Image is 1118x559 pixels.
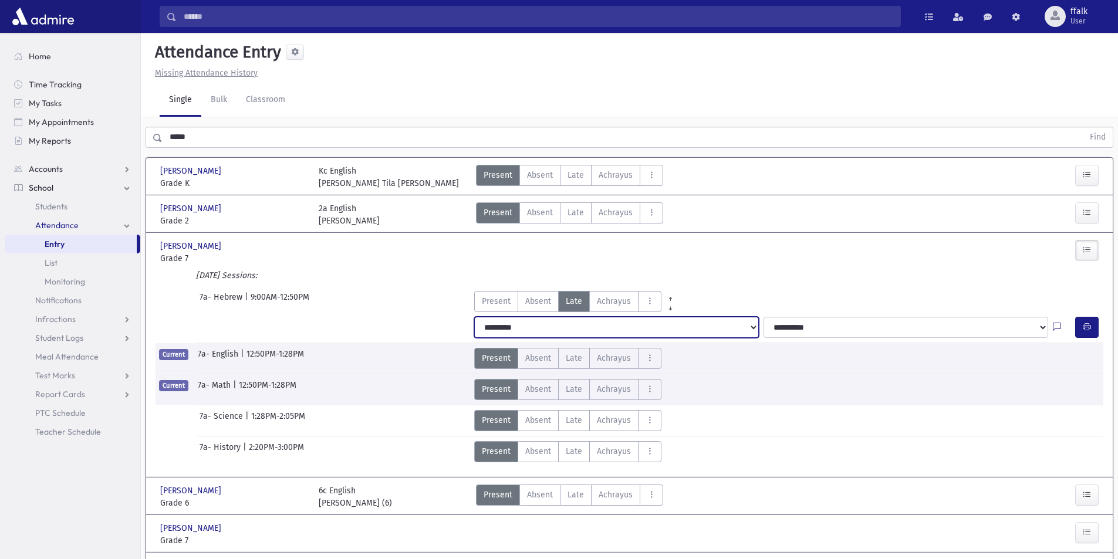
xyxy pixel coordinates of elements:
span: My Reports [29,135,71,146]
span: My Appointments [29,117,94,127]
span: Entry [45,239,65,249]
span: 7a- Math [198,379,233,400]
span: Absent [527,489,553,501]
span: 12:50PM-1:28PM [239,379,296,400]
span: 1:28PM-2:05PM [251,410,305,431]
a: Home [5,47,140,66]
a: Attendance [5,216,140,235]
a: Time Tracking [5,75,140,94]
span: Late [566,383,582,395]
span: Present [482,295,511,307]
span: Late [566,414,582,426]
span: 7a- Science [200,410,245,431]
span: 2:20PM-3:00PM [249,441,304,462]
a: Accounts [5,160,140,178]
div: AttTypes [476,485,663,509]
span: Infractions [35,314,76,324]
span: Present [484,489,512,501]
span: 7a- History [200,441,243,462]
span: Students [35,201,67,212]
span: User [1070,16,1087,26]
span: Achrayus [597,414,631,426]
a: Teacher Schedule [5,422,140,441]
a: Bulk [201,84,237,117]
div: AttTypes [476,165,663,189]
span: Late [566,295,582,307]
img: AdmirePro [9,5,77,28]
h5: Attendance Entry [150,42,281,62]
a: My Tasks [5,94,140,113]
span: Attendance [35,220,79,231]
span: [PERSON_NAME] [160,165,224,177]
div: AttTypes [474,379,661,400]
span: Achrayus [597,445,631,458]
div: AttTypes [476,202,663,227]
i: [DATE] Sessions: [196,270,257,280]
span: Present [482,352,511,364]
span: Student Logs [35,333,83,343]
span: ffalk [1070,7,1087,16]
span: Report Cards [35,389,85,399]
span: Current [159,380,188,391]
div: Kc English [PERSON_NAME] Tila [PERSON_NAME] [319,165,459,189]
span: Teacher Schedule [35,426,101,437]
div: AttTypes [474,291,680,312]
span: Test Marks [35,370,75,381]
span: Absent [525,383,551,395]
a: Classroom [237,84,295,117]
span: Present [484,169,512,181]
span: 9:00AM-12:50PM [251,291,309,312]
span: Absent [527,169,553,181]
span: School [29,182,53,193]
span: Grade 7 [160,252,307,265]
a: Missing Attendance History [150,68,258,78]
span: My Tasks [29,98,62,109]
span: PTC Schedule [35,408,86,418]
a: Single [160,84,201,117]
a: My Reports [5,131,140,150]
span: Home [29,51,51,62]
u: Missing Attendance History [155,68,258,78]
span: Late [568,206,584,219]
span: Present [482,383,511,395]
span: Absent [525,295,551,307]
span: | [245,291,251,312]
a: Entry [5,235,137,253]
span: Present [482,445,511,458]
span: Grade K [160,177,307,189]
span: | [243,441,249,462]
div: AttTypes [474,348,661,369]
span: Accounts [29,164,63,174]
span: Achrayus [597,383,631,395]
span: Achrayus [599,169,633,181]
a: School [5,178,140,197]
button: Find [1083,127,1113,147]
a: Report Cards [5,385,140,404]
span: Late [568,489,584,501]
span: Achrayus [597,352,631,364]
span: | [233,379,239,400]
span: Monitoring [45,276,85,287]
span: Notifications [35,295,82,306]
span: Grade 7 [160,534,307,547]
span: Grade 6 [160,497,307,509]
span: Present [482,414,511,426]
a: Meal Attendance [5,347,140,366]
span: Absent [527,206,553,219]
a: Monitoring [5,272,140,291]
a: PTC Schedule [5,404,140,422]
span: Absent [525,414,551,426]
span: Time Tracking [29,79,82,90]
a: My Appointments [5,113,140,131]
span: | [245,410,251,431]
span: 7a- Hebrew [200,291,245,312]
span: [PERSON_NAME] [160,522,224,534]
span: Achrayus [599,489,633,501]
div: AttTypes [474,410,661,431]
span: [PERSON_NAME] [160,240,224,252]
span: Absent [525,352,551,364]
a: All Later [661,300,680,310]
div: 2a English [PERSON_NAME] [319,202,380,227]
span: Present [484,206,512,219]
span: Achrayus [597,295,631,307]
